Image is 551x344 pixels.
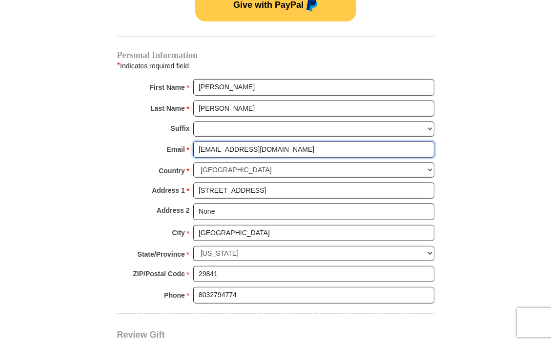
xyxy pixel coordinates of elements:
[159,164,185,178] strong: Country
[133,267,185,281] strong: ZIP/Postal Code
[157,203,190,217] strong: Address 2
[167,142,185,156] strong: Email
[172,226,184,240] strong: City
[150,81,185,94] strong: First Name
[117,330,165,340] span: Review Gift
[171,121,190,135] strong: Suffix
[152,183,185,197] strong: Address 1
[117,51,434,59] h4: Personal Information
[138,247,185,261] strong: State/Province
[150,101,185,115] strong: Last Name
[117,60,434,72] div: Indicates required field
[164,288,185,302] strong: Phone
